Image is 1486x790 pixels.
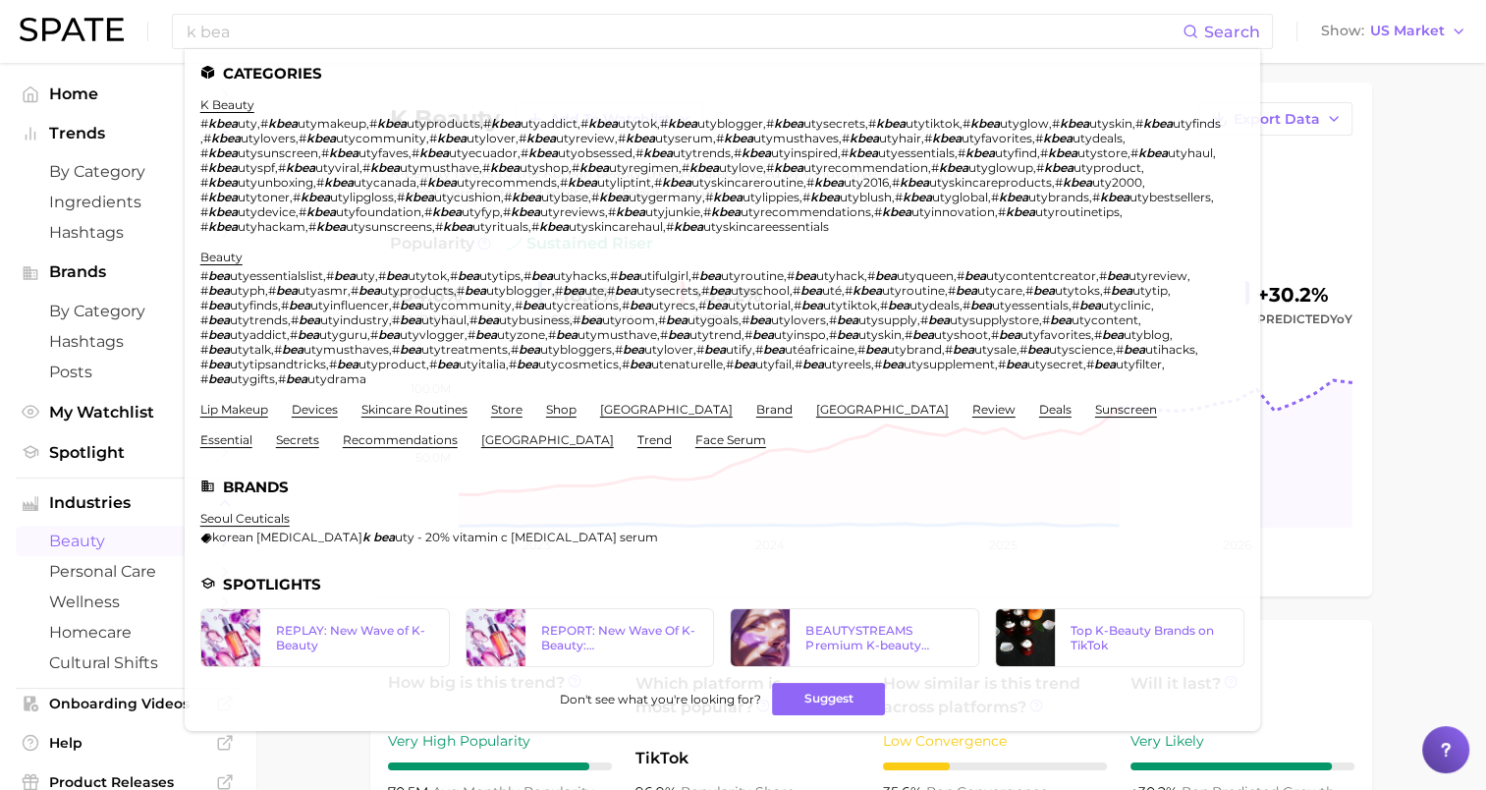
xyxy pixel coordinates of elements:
[1039,402,1072,417] a: deals
[753,131,839,145] span: utymusthaves
[238,204,296,219] span: utydevice
[329,145,358,160] em: kbea
[1060,116,1089,131] em: kbea
[849,145,878,160] em: kbea
[1168,145,1213,160] span: utyhaul
[932,131,962,145] em: kbea
[185,15,1183,48] input: Search here for a brand, industry, or ingredient
[1043,131,1073,145] em: kbea
[711,204,741,219] em: kbea
[316,175,324,190] span: #
[816,402,949,417] a: [GEOGRAPHIC_DATA]
[490,160,520,175] em: kbea
[467,131,516,145] span: utylover
[1052,116,1060,131] span: #
[682,160,689,175] span: #
[580,116,588,131] span: #
[260,116,268,131] span: #
[1199,102,1352,136] button: Export Data
[654,175,662,190] span: #
[805,623,963,652] div: BEAUTYSTREAMS Premium K-beauty Trends Report
[1048,145,1077,160] em: kbea
[806,175,814,190] span: #
[1204,23,1260,41] span: Search
[519,131,526,145] span: #
[1234,111,1320,128] span: Export Data
[200,65,1244,82] li: Categories
[49,494,206,512] span: Industries
[286,160,315,175] em: kbea
[546,402,577,417] a: shop
[841,145,849,160] span: #
[49,592,206,611] span: wellness
[895,190,903,204] span: #
[407,116,480,131] span: utyproducts
[238,190,290,204] span: utytoner
[842,131,850,145] span: #
[771,145,838,160] span: utyinspired
[911,204,995,219] span: utyinnovation
[361,402,468,417] a: skincare routines
[238,175,313,190] span: utyunboxing
[878,145,955,160] span: utyessentials
[874,204,882,219] span: #
[354,175,416,190] span: utycanada
[200,608,450,667] a: REPLAY: New Wave of K-Beauty
[689,160,719,175] em: kbea
[999,190,1028,204] em: kbea
[16,119,240,148] button: Trends
[424,204,432,219] span: #
[16,437,240,468] a: Spotlight
[211,131,241,145] em: kbea
[643,145,673,160] em: kbea
[49,695,206,712] span: Onboarding Videos
[49,332,206,351] span: Hashtags
[408,268,447,283] span: utytok
[1316,19,1471,44] button: ShowUS Market
[756,402,793,417] a: brand
[1321,26,1364,36] span: Show
[208,190,238,204] em: kbea
[958,145,965,160] span: #
[16,689,240,718] a: Onboarding Videos
[924,131,932,145] span: #
[377,116,407,131] em: kbea
[491,402,523,417] a: store
[963,116,970,131] span: #
[1092,175,1142,190] span: uty2000
[49,162,206,181] span: by Category
[292,402,338,417] a: devices
[743,190,799,204] span: utylippies
[316,219,346,234] em: kbea
[435,219,443,234] span: #
[437,131,467,145] em: kbea
[1370,26,1445,36] span: US Market
[1073,160,1141,175] span: utyproduct
[330,190,394,204] span: utylipgloss
[419,145,449,160] em: kbea
[600,402,733,417] a: [GEOGRAPHIC_DATA]
[208,204,238,219] em: kbea
[541,623,698,652] div: REPORT: New Wave Of K-Beauty: [GEOGRAPHIC_DATA]’s Trending Innovations In Skincare & Color Cosmetics
[16,296,240,326] a: by Category
[742,145,771,160] em: kbea
[599,190,629,204] em: kbea
[16,488,240,518] button: Industries
[268,116,298,131] em: kbea
[238,145,318,160] span: utysunscreen
[49,125,206,142] span: Trends
[597,175,651,190] span: utyliptint
[16,217,240,248] a: Hashtags
[432,204,462,219] em: kbea
[703,204,711,219] span: #
[16,556,240,587] a: personal care
[697,116,763,131] span: utyblogger
[49,734,206,752] span: Help
[481,432,614,447] a: [GEOGRAPHIC_DATA]
[541,190,588,204] span: utybase
[1035,131,1043,145] span: #
[326,268,334,283] span: #
[49,223,206,242] span: Hashtags
[591,190,599,204] span: #
[691,175,803,190] span: utyskincareroutine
